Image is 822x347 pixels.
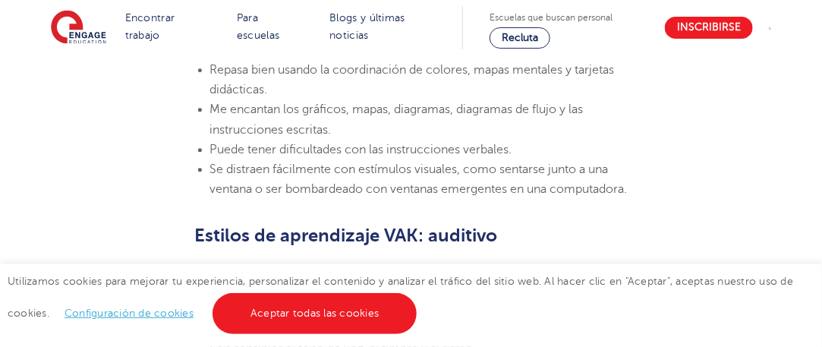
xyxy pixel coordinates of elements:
font: Aceptar todas las cookies [250,308,379,319]
a: Para escuelas [237,12,279,41]
font: Me encantan los gráficos, mapas, diagramas, diagramas de flujo y las instrucciones escritas. [210,103,584,136]
font: Se distraen fácilmente con estímulos visuales, como sentarse junto a una ventana o ser bombardead... [210,162,628,196]
a: Configuración de cookies [65,308,194,319]
font: Recluta [502,32,538,43]
font: Estilos de aprendizaje VAK: auditivo [195,225,498,246]
a: Aceptar todas las cookies [213,293,417,334]
a: Inscribirse [665,17,753,39]
font: Utilizamos cookies para mejorar tu experiencia, personalizar el contenido y analizar el tráfico d... [8,276,793,320]
a: Blogs y últimas noticias [329,12,405,41]
a: Encontrar trabajo [125,12,175,41]
font: Escuelas que buscan personal [490,12,613,23]
font: Inscribirse [677,22,741,33]
font: Repasa bien usando la coordinación de colores, mapas mentales y tarjetas didácticas. [210,63,615,96]
img: Educación comprometida [51,9,106,47]
a: Recluta [490,27,550,49]
font: Puede tener dificultades con las instrucciones verbales. [210,143,512,156]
